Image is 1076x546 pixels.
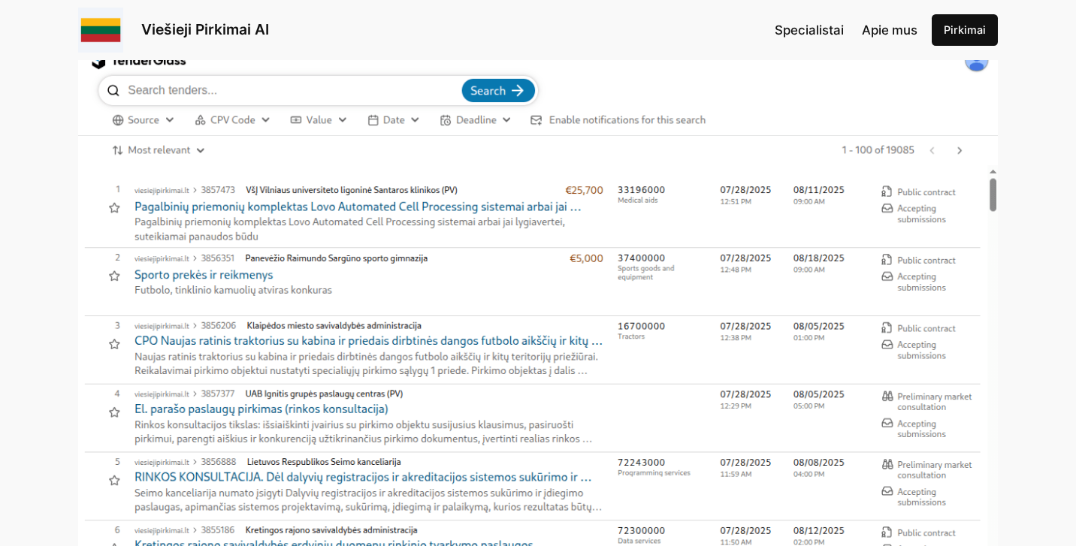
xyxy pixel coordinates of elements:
span: Specialistai [775,23,844,38]
a: Specialistai [775,20,844,40]
a: Viešieji Pirkimai AI [141,20,269,38]
a: Apie mus [862,20,917,40]
nav: Navigation [775,20,917,40]
a: Pirkimai [932,14,998,46]
img: Viešieji pirkimai logo [78,8,123,53]
span: Apie mus [862,23,917,38]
